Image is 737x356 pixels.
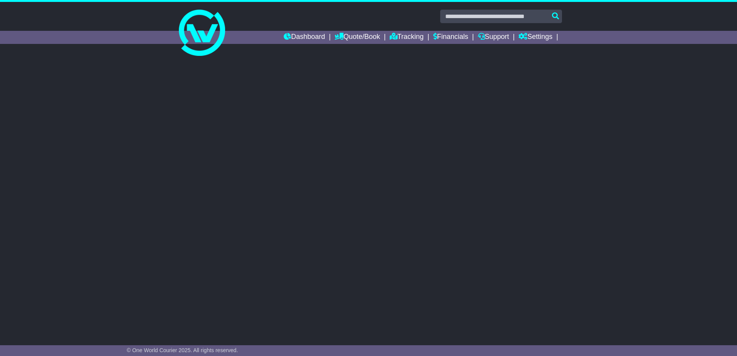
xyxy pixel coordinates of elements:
[518,31,552,44] a: Settings
[284,31,325,44] a: Dashboard
[433,31,468,44] a: Financials
[335,31,380,44] a: Quote/Book
[127,347,238,353] span: © One World Courier 2025. All rights reserved.
[478,31,509,44] a: Support
[390,31,424,44] a: Tracking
